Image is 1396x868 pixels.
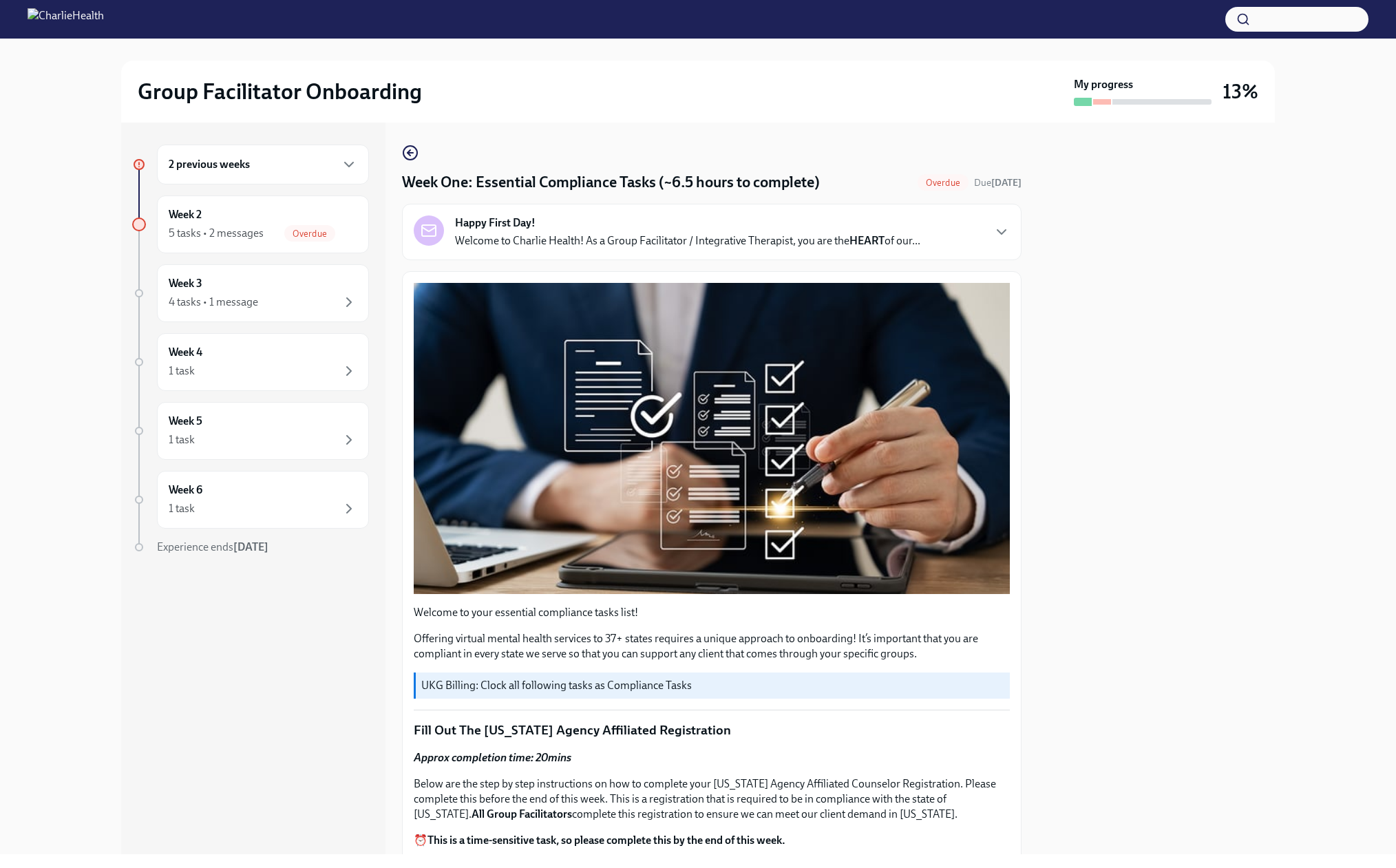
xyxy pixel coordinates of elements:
[28,8,104,30] img: CharlieHealth
[169,207,202,222] h6: Week 2
[233,540,268,553] strong: [DATE]
[918,178,969,188] span: Overdue
[421,678,1004,693] p: UKG Billing: Clock all following tasks as Compliance Tasks
[169,295,258,310] div: 4 tasks • 1 message
[132,264,369,322] a: Week 34 tasks • 1 message
[169,483,202,498] h6: Week 6
[169,157,250,172] h6: 2 previous weeks
[414,605,1010,620] p: Welcome to your essential compliance tasks list!
[455,233,920,248] p: Welcome to Charlie Health! As a Group Facilitator / Integrative Therapist, you are the of our...
[169,345,202,360] h6: Week 4
[974,176,1022,189] span: September 22nd, 2025 08:00
[157,145,369,184] div: 2 previous weeks
[402,172,820,193] h4: Week One: Essential Compliance Tasks (~6.5 hours to complete)
[414,776,1010,822] p: Below are the step by step instructions on how to complete your [US_STATE] Agency Affiliated Coun...
[132,471,369,529] a: Week 61 task
[169,276,202,291] h6: Week 3
[132,402,369,460] a: Week 51 task
[974,177,1022,189] span: Due
[414,721,1010,739] p: Fill Out The [US_STATE] Agency Affiliated Registration
[169,363,195,379] div: 1 task
[169,226,264,241] div: 5 tasks • 2 messages
[414,283,1010,594] button: Zoom image
[455,215,536,231] strong: Happy First Day!
[1074,77,1133,92] strong: My progress
[1223,79,1258,104] h3: 13%
[991,177,1022,189] strong: [DATE]
[849,234,885,247] strong: HEART
[427,834,785,847] strong: This is a time-sensitive task, so please complete this by the end of this week.
[414,631,1010,661] p: Offering virtual mental health services to 37+ states requires a unique approach to onboarding! I...
[414,833,1010,848] p: ⏰
[132,195,369,253] a: Week 25 tasks • 2 messagesOverdue
[284,229,335,239] span: Overdue
[169,414,202,429] h6: Week 5
[169,432,195,447] div: 1 task
[138,78,422,105] h2: Group Facilitator Onboarding
[472,807,572,821] strong: All Group Facilitators
[157,540,268,553] span: Experience ends
[414,751,571,764] strong: Approx completion time: 20mins
[132,333,369,391] a: Week 41 task
[169,501,195,516] div: 1 task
